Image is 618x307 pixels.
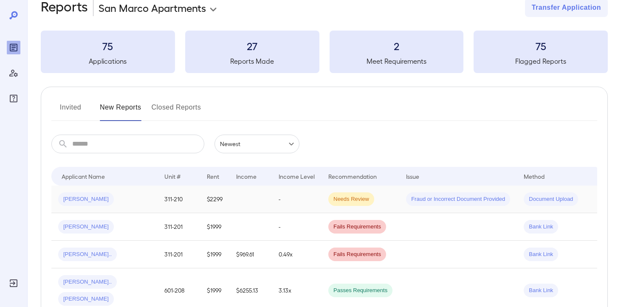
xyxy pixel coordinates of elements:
h3: 75 [474,39,608,53]
h5: Reports Made [185,56,319,66]
td: $1999 [200,213,229,241]
h3: 75 [41,39,175,53]
div: Newest [214,135,299,153]
td: 311-201 [158,213,200,241]
span: [PERSON_NAME] [58,295,114,303]
td: $969.61 [229,241,272,268]
span: Bank Link [524,287,558,295]
div: Recommendation [328,171,377,181]
div: Log Out [7,276,20,290]
div: Unit # [164,171,181,181]
div: Reports [7,41,20,54]
span: [PERSON_NAME].. [58,251,117,259]
td: - [272,213,322,241]
button: New Reports [100,101,141,121]
td: 311-210 [158,186,200,213]
span: [PERSON_NAME] [58,195,114,203]
span: [PERSON_NAME].. [58,278,117,286]
td: 0.49x [272,241,322,268]
summary: 75Applications27Reports Made2Meet Requirements75Flagged Reports [41,31,608,73]
span: Fails Requirements [328,251,386,259]
div: Applicant Name [62,171,105,181]
div: Income [236,171,257,181]
td: - [272,186,322,213]
div: Income Level [279,171,315,181]
h5: Flagged Reports [474,56,608,66]
span: Bank Link [524,251,558,259]
td: $1999 [200,241,229,268]
div: Rent [207,171,220,181]
span: Fraud or Incorrect Document Provided [406,195,510,203]
span: Document Upload [524,195,578,203]
h5: Applications [41,56,175,66]
span: Fails Requirements [328,223,386,231]
button: Invited [51,101,90,121]
div: Method [524,171,545,181]
h3: 2 [330,39,464,53]
p: San Marco Apartments [99,1,206,14]
div: Manage Users [7,66,20,80]
span: Passes Requirements [328,287,392,295]
h3: 27 [185,39,319,53]
span: [PERSON_NAME] [58,223,114,231]
div: FAQ [7,92,20,105]
div: Issue [406,171,420,181]
button: Closed Reports [152,101,201,121]
td: $2299 [200,186,229,213]
h5: Meet Requirements [330,56,464,66]
span: Needs Review [328,195,374,203]
span: Bank Link [524,223,558,231]
td: 311-201 [158,241,200,268]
